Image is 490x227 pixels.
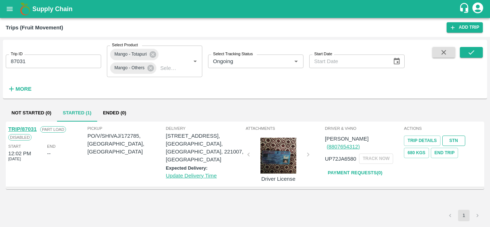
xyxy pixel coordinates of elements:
[1,1,18,17] button: open drawer
[110,49,159,60] div: Mango - Totapuri
[112,42,138,48] label: Select Product
[166,173,217,179] a: Update Delivery Time
[88,132,166,156] p: PO/V/SHIVAJ/172785, [GEOGRAPHIC_DATA], [GEOGRAPHIC_DATA]
[6,104,57,122] button: Not Started (0)
[166,165,207,171] label: Expected Delivery:
[57,104,97,122] button: Started (1)
[157,63,179,73] input: Select Product
[47,143,56,150] span: End
[210,57,280,66] input: Select Tracking Status
[447,22,483,33] a: Add Trip
[110,51,151,58] span: Mango - Totapuri
[8,150,31,157] div: 12:02 PM
[390,55,404,68] button: Choose date
[8,156,21,162] span: [DATE]
[246,125,324,132] span: Attachments
[251,175,305,183] p: Driver License
[442,136,465,146] a: STN
[325,155,356,163] p: UP72JA6580
[40,126,66,133] span: Part Load
[110,64,149,72] span: Mango - Others
[6,83,33,95] button: More
[291,57,301,66] button: Open
[431,148,458,158] button: Tracking Url
[8,143,21,150] span: Start
[404,136,440,146] a: Trip Details
[213,51,253,57] label: Select Tracking Status
[47,150,51,157] div: --
[6,55,101,68] input: Enter Trip ID
[471,1,484,16] div: account of current user
[325,125,403,132] span: Driver & VHNo
[459,3,471,15] div: customer-support
[11,51,23,57] label: Trip ID
[110,62,156,74] div: Mango - Others
[404,125,482,132] span: Actions
[32,5,72,13] b: Supply Chain
[166,132,244,164] p: [STREET_ADDRESS], [GEOGRAPHIC_DATA], [GEOGRAPHIC_DATA], 221007, [GEOGRAPHIC_DATA]
[309,55,387,68] input: Start Date
[97,104,132,122] button: Ended (0)
[6,23,63,32] div: Trips (Fruit Movement)
[8,126,37,132] a: TRIP/87031
[88,125,166,132] span: Pickup
[190,57,200,66] button: Open
[8,134,32,141] span: Disabled
[458,210,470,221] button: page 1
[325,167,385,179] a: Payment Requests(0)
[18,2,32,16] img: logo
[325,136,369,142] span: [PERSON_NAME]
[32,4,459,14] a: Supply Chain
[327,144,360,150] a: (8807654312)
[404,148,429,158] button: 680 Kgs
[166,125,244,132] span: Delivery
[15,86,32,92] strong: More
[443,210,484,221] nav: pagination navigation
[314,51,332,57] label: Start Date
